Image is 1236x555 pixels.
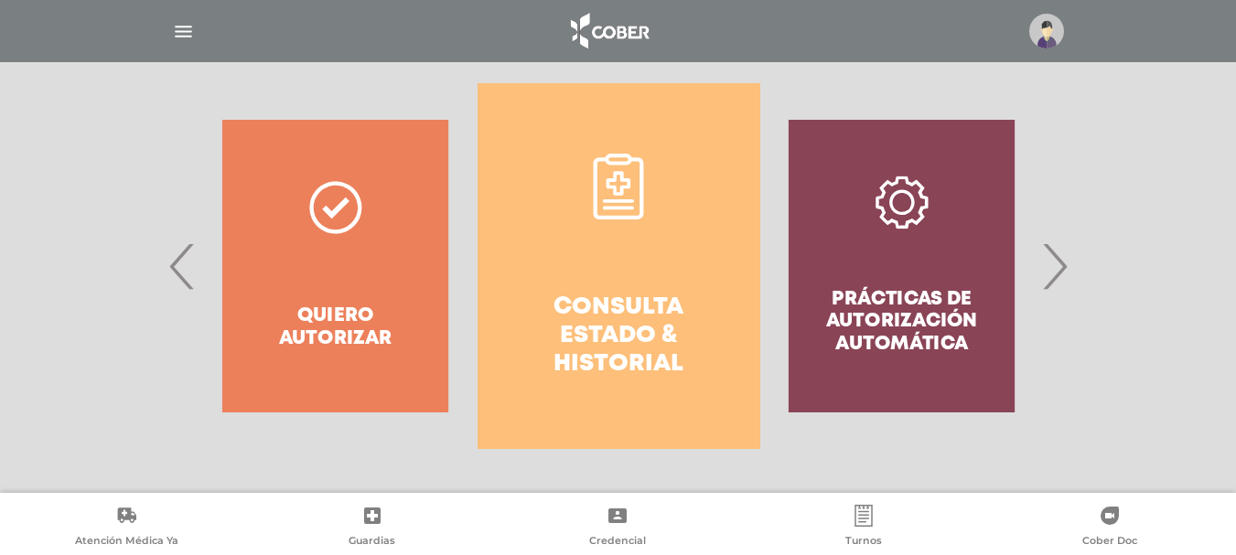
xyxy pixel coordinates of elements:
span: Next [1037,217,1072,315]
a: Consulta estado & historial [478,83,760,449]
h4: Consulta estado & historial [511,294,727,379]
span: Cober Doc [1082,534,1137,550]
a: Credencial [495,505,741,551]
span: Turnos [845,534,882,550]
a: Guardias [250,505,496,551]
a: Turnos [741,505,987,551]
span: Guardias [349,534,395,550]
a: Cober Doc [986,505,1232,551]
img: logo_cober_home-white.png [561,9,657,53]
span: Previous [165,217,200,315]
span: Atención Médica Ya [75,534,178,550]
img: profile-placeholder.svg [1029,14,1064,48]
a: Atención Médica Ya [4,505,250,551]
span: Credencial [589,534,646,550]
img: Cober_menu-lines-white.svg [172,20,195,43]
